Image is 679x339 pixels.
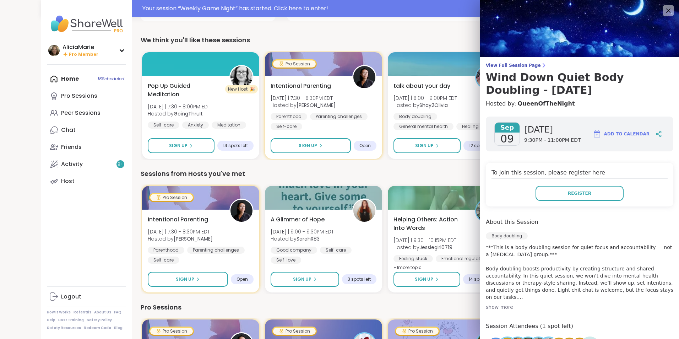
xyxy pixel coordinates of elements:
[47,104,126,122] a: Peer Sessions
[174,110,203,117] b: GoingThruIt
[293,276,311,282] span: Sign Up
[359,143,371,149] span: Open
[297,235,320,242] b: SarahR83
[271,82,331,90] span: Intentional Parenting
[148,235,213,242] span: Hosted by
[393,244,456,251] span: Hosted by
[486,218,538,226] h4: About this Session
[393,82,450,90] span: talk about your day
[271,102,336,109] span: Hosted by
[524,137,581,144] span: 9:30PM - 11:00PM EDT
[273,328,316,335] div: Pro Session
[396,328,439,335] div: Pro Session
[148,247,184,254] div: Parenthood
[310,113,368,120] div: Parenting challenges
[141,169,629,179] div: Sessions from Hosts you've met
[500,133,514,145] span: 09
[47,318,55,323] a: Help
[148,122,179,129] div: Self-care
[348,276,371,282] span: 3 spots left
[320,247,352,254] div: Self-care
[94,310,111,315] a: About Us
[61,177,75,185] div: Host
[486,71,673,97] h3: Wind Down Quiet Body Doubling - [DATE]
[61,143,82,151] div: Friends
[47,325,81,330] a: Safety Resources
[174,235,213,242] b: [PERSON_NAME]
[495,123,520,133] span: Sep
[47,122,126,139] a: Chat
[271,95,336,102] span: [DATE] | 7:30 - 8:30PM EDT
[415,142,434,149] span: Sign Up
[61,293,81,301] div: Logout
[393,237,456,244] span: [DATE] | 9:30 - 10:15PM EDT
[271,272,339,287] button: Sign Up
[393,272,460,287] button: Sign Up
[590,125,653,142] button: Add to Calendar
[436,255,493,262] div: Emotional regulation
[61,160,83,168] div: Activity
[63,43,98,51] div: AliciaMarie
[419,102,448,109] b: Shay2Olivia
[61,92,97,100] div: Pro Sessions
[148,215,208,224] span: Intentional Parenting
[47,156,126,173] a: Activity9+
[353,66,375,88] img: Natasha
[271,228,334,235] span: [DATE] | 9:00 - 9:30PM EDT
[141,302,629,312] div: Pro Sessions
[393,138,461,153] button: Sign Up
[182,122,209,129] div: Anxiety
[456,123,484,130] div: Healing
[148,138,214,153] button: Sign Up
[148,228,213,235] span: [DATE] | 7:30 - 8:30PM EDT
[491,168,668,179] h4: To join this session, please register here
[271,138,351,153] button: Sign Up
[150,194,193,201] div: Pro Session
[486,322,673,332] h4: Session Attendees (1 spot left)
[271,113,307,120] div: Parenthood
[118,161,124,167] span: 9 +
[568,190,591,197] span: Register
[593,130,601,138] img: ShareWell Logomark
[353,200,375,222] img: SarahR83
[176,276,194,282] span: Sign Up
[148,82,222,99] span: Pop Up Guided Meditation
[61,126,76,134] div: Chat
[536,186,624,201] button: Register
[142,4,634,13] div: Your session “ Weekly Game Night ” has started. Click here to enter!
[469,276,494,282] span: 14 spots left
[271,235,334,242] span: Hosted by
[486,63,673,68] span: View Full Session Page
[148,257,179,264] div: Self-care
[148,110,210,117] span: Hosted by
[271,257,301,264] div: Self-love
[187,247,245,254] div: Parenting challenges
[230,66,252,88] img: GoingThruIt
[148,103,210,110] span: [DATE] | 7:30 - 8:00PM EDT
[47,11,126,36] img: ShareWell Nav Logo
[393,123,453,130] div: General mental health
[148,272,228,287] button: Sign Up
[48,45,60,56] img: AliciaMarie
[87,318,112,323] a: Safety Policy
[141,35,629,45] div: We think you'll like these sessions
[486,303,673,311] div: show more
[114,310,121,315] a: FAQ
[225,85,258,93] div: New Host! 🎉
[69,52,98,58] span: Pro Member
[230,200,252,222] img: Natasha
[273,60,316,68] div: Pro Session
[393,102,457,109] span: Hosted by
[486,99,673,108] h4: Hosted by:
[223,143,248,149] span: 14 spots left
[393,255,433,262] div: Feeling stuck
[58,318,84,323] a: Host Training
[271,215,325,224] span: A Glimmer of Hope
[150,328,193,335] div: Pro Session
[415,276,433,282] span: Sign Up
[237,276,248,282] span: Open
[84,325,111,330] a: Redeem Code
[517,99,575,108] a: QueenOfTheNight
[604,131,650,137] span: Add to Calendar
[393,215,467,232] span: Helping Others: Action Into Words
